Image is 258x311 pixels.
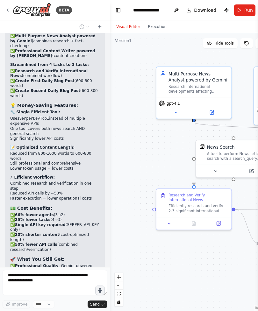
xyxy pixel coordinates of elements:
strong: 25% fewer tasks [15,217,51,222]
code: SerperDevTool [19,117,49,121]
li: Uses instead of multiple expensive APIs [10,116,100,126]
button: zoom in [115,273,123,281]
li: ✅ (combined research/verification) [10,242,100,252]
li: Lower token usage = lower costs [10,166,100,171]
div: React Flow controls [115,273,123,306]
li: Still professional and comprehensive [10,161,100,166]
span: Run [244,7,253,13]
strong: Professional Quality [15,264,59,268]
button: zoom out [115,281,123,290]
li: ✅ (SERPER_API_KEY only) [10,223,100,232]
span: Download [194,7,216,13]
button: Open in side panel [208,220,229,227]
button: No output available [181,220,207,227]
button: Visual Editor [112,23,144,31]
li: One tool covers both news search AND general search [10,126,100,136]
li: ✅ (content creation) [10,49,100,59]
strong: 💡 Money-Saving Features: [10,103,78,108]
strong: ⚡ Efficient Workflow: [10,175,55,180]
span: gpt-4.1 [167,101,180,106]
li: Combined research and verification in one step [10,181,100,191]
strong: Multi-Purpose News Analyst powered by Gemini [10,34,96,43]
button: fit view [115,290,123,298]
span: Hide Tools [214,41,234,46]
img: Logo [13,3,51,17]
button: Open in side panel [195,109,229,116]
li: ✅ (combines research + fact-checking) [10,34,100,49]
button: Click to speak your automation idea [95,286,105,295]
li: ✅ (3→2) [10,213,100,218]
strong: 💵 Cost Benefits: [10,206,52,211]
strong: Create First Daily Blog Post [15,79,75,83]
div: Research and Verify International NewsEfficiently research and verify 2-3 significant internation... [156,188,232,230]
button: Run [234,4,255,16]
div: Efficiently research and verify 2-3 significant international developments affecting [GEOGRAPHIC_... [168,204,228,214]
strong: 20% shorter content [15,232,59,237]
strong: 📝 Optimized Content Length: [10,145,75,150]
button: Hide Tools [203,38,238,48]
li: ✅ (4→3) [10,217,100,223]
button: Switch to previous chat [77,23,92,31]
li: ✅ : Gemini-powered analysis and writing [10,264,100,273]
button: Download [184,4,219,16]
strong: Research and Verify International News [10,69,88,78]
div: Multi-Purpose News Analyst powered by Gemini [168,71,228,83]
button: Hide left sidebar [114,6,123,15]
button: Start a new chat [95,23,105,31]
strong: 🔧 Single Efficient Tool: [10,110,60,114]
li: Faster execution = lower operational costs [10,196,100,201]
div: Research and Verify International News [168,193,228,202]
strong: 🚀 What You Still Get: [10,257,65,262]
button: toggle interactivity [115,298,123,306]
li: ✅ (combined workflow) [10,69,100,79]
li: ✅ (600-800 words) [10,88,100,98]
div: Research international developments affecting [GEOGRAPHIC_DATA], verify information accuracy, and... [168,84,228,94]
strong: 50% fewer API calls [15,242,57,247]
nav: breadcrumb [133,7,166,13]
strong: 66% fewer agents [15,213,54,217]
img: SerplyNewsSearchTool [200,144,204,149]
strong: Single API key required [15,223,66,227]
div: Multi-Purpose News Analyst powered by GeminiResearch international developments affecting [GEOGRA... [156,67,232,119]
li: Reduced API calls by ~50% [10,191,100,196]
button: Send [88,300,107,308]
div: BETA [56,6,72,14]
strong: Professional Content Writer powered by [PERSON_NAME] [10,49,95,58]
li: ✅ (cost-optimized length) [10,232,100,242]
button: Execution [144,23,170,31]
div: Version 1 [115,38,132,43]
g: Edge from fcf67b7b-3656-4b36-a555-bc746e52b14b to 2e9a117b-cd23-41e2-8315-59ace5582580 [191,122,197,185]
strong: Streamlined from 4 tasks to 3 tasks: [10,62,89,67]
span: Improve [12,302,27,307]
span: Send [90,302,100,307]
li: Significantly lower API costs [10,136,100,141]
strong: Create Second Daily Blog Post [15,88,80,93]
li: Reduced from 800-1000 words to 600-800 words [10,151,100,161]
li: ✅ (600-800 words) [10,79,100,88]
button: Improve [3,300,30,308]
div: News Search [207,144,235,150]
